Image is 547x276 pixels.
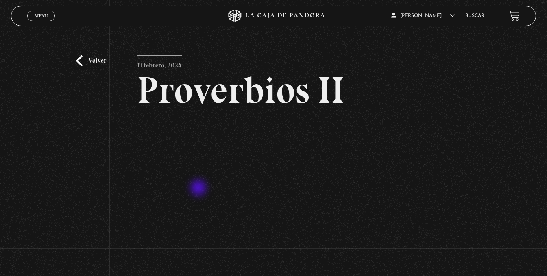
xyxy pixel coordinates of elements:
[391,13,455,18] span: [PERSON_NAME]
[509,10,520,21] a: View your shopping cart
[32,20,51,26] span: Cerrar
[137,55,182,72] p: 13 febrero, 2024
[35,13,48,18] span: Menu
[465,13,484,18] a: Buscar
[76,55,106,66] a: Volver
[137,72,410,109] h2: Proverbios II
